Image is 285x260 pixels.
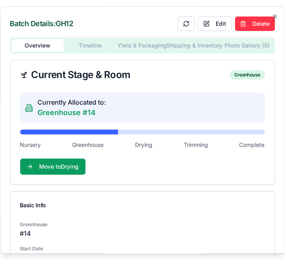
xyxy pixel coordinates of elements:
[239,141,265,149] span: Complete
[73,141,104,149] span: Greenhouse
[38,107,106,118] p: Greenhouse #14
[38,97,106,107] p: Currently Allocated to:
[64,39,116,52] button: Timeline
[198,17,232,31] button: Edit
[169,39,221,52] button: Shipping & Inventory
[20,141,41,149] span: Nursery
[230,70,265,79] div: Greenhouse
[184,141,208,149] span: Trimming
[20,159,85,175] button: Move toDrying
[10,20,73,27] h2: Batch Details: GH12
[12,39,64,52] button: Overview
[20,246,44,252] label: Start Date
[116,39,169,52] button: Yield & Packaging
[20,221,48,227] label: Greenhouse
[20,229,265,238] p: # 14
[235,17,275,31] button: Delete
[20,201,265,209] div: Basic Info
[221,39,273,52] button: Photo Gallery ( 0 )
[135,141,153,149] span: Drying
[20,70,131,80] span: Current Stage & Room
